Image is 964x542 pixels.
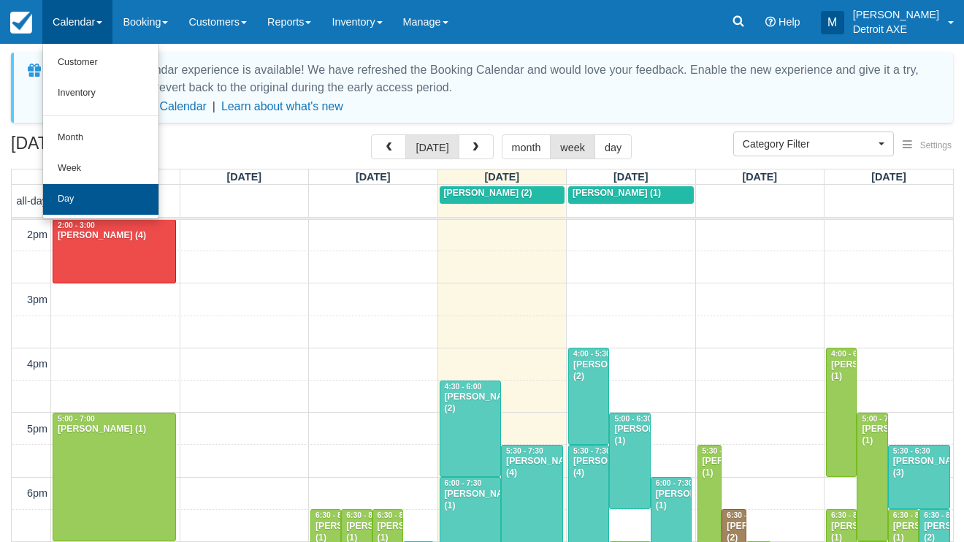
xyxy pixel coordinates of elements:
[703,447,740,455] span: 5:30 - 7:30
[613,424,646,447] div: [PERSON_NAME] (1)
[440,381,502,478] a: 4:30 - 6:00[PERSON_NAME] (2)
[213,100,215,112] span: |
[742,171,777,183] span: [DATE]
[568,186,694,204] a: [PERSON_NAME] (1)
[892,456,946,479] div: [PERSON_NAME] (3)
[831,350,868,358] span: 4:00 - 6:00
[444,489,497,512] div: [PERSON_NAME] (1)
[568,348,609,445] a: 4:00 - 5:30[PERSON_NAME] (2)
[862,415,899,423] span: 5:00 - 7:00
[573,359,605,383] div: [PERSON_NAME] (2)
[765,17,776,27] i: Help
[346,511,383,519] span: 6:30 - 8:30
[445,383,482,391] span: 4:30 - 6:00
[830,359,852,383] div: [PERSON_NAME] (1)
[505,456,559,479] div: [PERSON_NAME] (4)
[226,171,261,183] span: [DATE]
[888,445,950,509] a: 5:30 - 6:30[PERSON_NAME] (3)
[502,134,551,159] button: month
[743,137,875,151] span: Category Filter
[894,135,960,156] button: Settings
[27,294,47,305] span: 3pm
[10,12,32,34] img: checkfront-main-nav-mini-logo.png
[53,219,176,283] a: 2:00 - 3:00[PERSON_NAME] (4)
[49,99,207,114] button: Enable New Booking Calendar
[53,413,176,542] a: 5:00 - 7:00[PERSON_NAME] (1)
[356,171,391,183] span: [DATE]
[43,153,158,184] a: Week
[27,358,47,370] span: 4pm
[924,511,961,519] span: 6:30 - 8:00
[871,171,906,183] span: [DATE]
[27,423,47,435] span: 5pm
[573,188,661,198] span: [PERSON_NAME] (1)
[315,511,353,519] span: 6:30 - 8:30
[43,78,158,109] a: Inventory
[826,348,857,477] a: 4:00 - 6:00[PERSON_NAME] (1)
[506,447,543,455] span: 5:30 - 7:30
[893,447,930,455] span: 5:30 - 6:30
[920,140,952,150] span: Settings
[853,7,939,22] p: [PERSON_NAME]
[779,16,800,28] span: Help
[594,134,632,159] button: day
[733,131,894,156] button: Category Filter
[49,61,936,96] div: A new Booking Calendar experience is available! We have refreshed the Booking Calendar and would ...
[727,511,764,519] span: 6:30 - 8:00
[573,447,611,455] span: 5:30 - 7:30
[221,100,343,112] a: Learn about what's new
[405,134,459,159] button: [DATE]
[573,350,611,358] span: 4:00 - 5:30
[57,424,172,435] div: [PERSON_NAME] (1)
[58,415,95,423] span: 5:00 - 7:00
[614,415,651,423] span: 5:00 - 6:30
[57,230,172,242] div: [PERSON_NAME] (4)
[440,186,565,204] a: [PERSON_NAME] (2)
[821,11,844,34] div: M
[861,424,883,447] div: [PERSON_NAME] (1)
[893,511,930,519] span: 6:30 - 8:30
[444,392,497,415] div: [PERSON_NAME] (2)
[550,134,595,159] button: week
[613,171,649,183] span: [DATE]
[655,489,687,512] div: [PERSON_NAME] (1)
[445,479,482,487] span: 6:00 - 7:30
[573,456,605,479] div: [PERSON_NAME] (4)
[27,487,47,499] span: 6pm
[43,184,158,215] a: Day
[857,413,887,542] a: 5:00 - 7:00[PERSON_NAME] (1)
[58,221,95,229] span: 2:00 - 3:00
[43,47,158,78] a: Customer
[702,456,718,479] div: [PERSON_NAME] (1)
[484,171,519,183] span: [DATE]
[656,479,693,487] span: 6:00 - 7:30
[609,413,650,510] a: 5:00 - 6:30[PERSON_NAME] (1)
[42,44,159,219] ul: Calendar
[378,511,415,519] span: 6:30 - 8:30
[853,22,939,37] p: Detroit AXE
[444,188,532,198] span: [PERSON_NAME] (2)
[11,134,196,161] h2: [DATE] – [DATE]
[27,229,47,240] span: 2pm
[831,511,868,519] span: 6:30 - 8:30
[43,123,158,153] a: Month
